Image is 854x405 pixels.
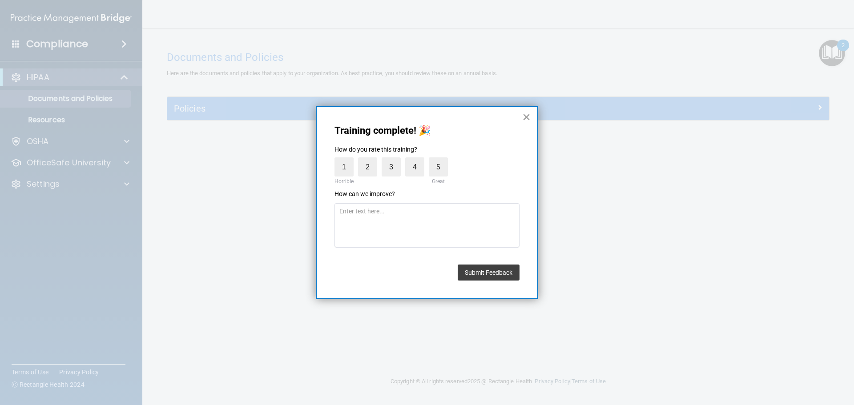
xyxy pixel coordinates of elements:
label: 2 [358,157,377,176]
label: 4 [405,157,424,176]
div: Horrible [332,176,356,186]
label: 1 [334,157,354,176]
label: 3 [382,157,401,176]
button: Submit Feedback [458,265,520,281]
div: Great [429,176,448,186]
p: Training complete! 🎉 [334,125,520,136]
p: How do you rate this training? [334,145,520,154]
p: How can we improve? [334,190,520,199]
button: Close [522,110,531,124]
label: 5 [429,157,448,176]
